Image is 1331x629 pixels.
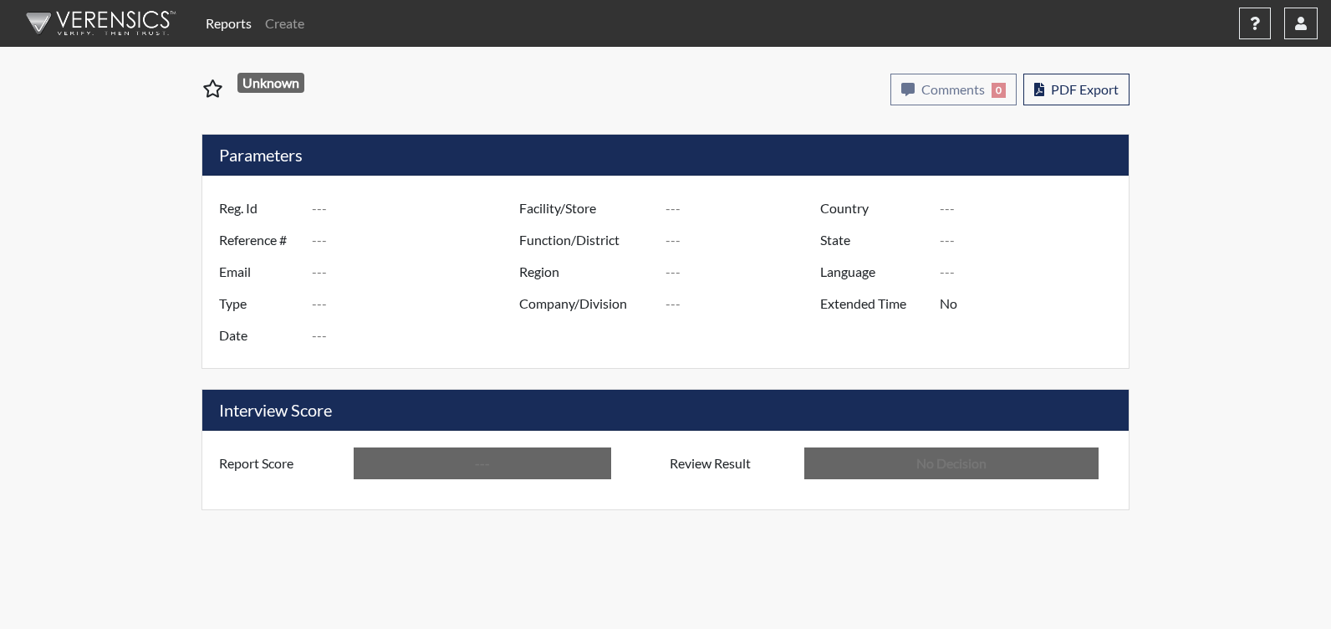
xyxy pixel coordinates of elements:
[312,224,523,256] input: ---
[507,224,665,256] label: Function/District
[992,83,1006,98] span: 0
[312,256,523,288] input: ---
[940,192,1124,224] input: ---
[808,256,940,288] label: Language
[665,224,824,256] input: ---
[507,256,665,288] label: Region
[808,224,940,256] label: State
[808,288,940,320] label: Extended Time
[258,7,311,40] a: Create
[199,7,258,40] a: Reports
[207,224,312,256] label: Reference #
[808,192,940,224] label: Country
[657,447,804,479] label: Review Result
[312,288,523,320] input: ---
[202,390,1129,431] h5: Interview Score
[202,135,1129,176] h5: Parameters
[207,288,312,320] label: Type
[921,81,985,97] span: Comments
[507,192,665,224] label: Facility/Store
[207,447,354,479] label: Report Score
[1023,74,1130,105] button: PDF Export
[665,256,824,288] input: ---
[354,447,611,479] input: ---
[507,288,665,320] label: Company/Division
[207,192,312,224] label: Reg. Id
[804,447,1099,479] input: No Decision
[207,320,312,351] label: Date
[665,288,824,320] input: ---
[237,73,305,93] span: Unknown
[890,74,1017,105] button: Comments0
[207,256,312,288] label: Email
[1051,81,1119,97] span: PDF Export
[312,320,523,351] input: ---
[940,256,1124,288] input: ---
[312,192,523,224] input: ---
[940,224,1124,256] input: ---
[940,288,1124,320] input: ---
[665,192,824,224] input: ---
